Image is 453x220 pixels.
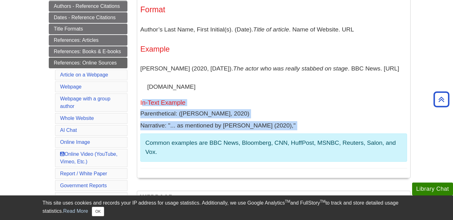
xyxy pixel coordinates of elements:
[140,121,407,130] p: Narrative: "... as mentioned by [PERSON_NAME] (2020),"
[49,1,127,12] a: Authors - Reference Citations
[49,12,127,23] a: Dates - Reference Citations
[63,208,88,214] a: Read More
[253,26,289,33] i: Title of article
[60,72,108,77] a: Article on a Webpage
[60,127,77,133] a: AI Chat
[412,183,453,195] button: Library Chat
[431,95,451,104] a: Back to Top
[140,45,407,53] h4: Example
[60,151,117,164] a: Online Video (YouTube, Vimeo, Etc.)
[140,5,407,14] h3: Format
[49,46,127,57] a: References: Books & E-books
[137,191,410,208] h2: Webpage
[49,35,127,46] a: References: Articles
[140,99,407,106] h5: In-Text Example
[140,59,407,96] p: [PERSON_NAME] (2020, [DATE]). . BBC News. [URL][DOMAIN_NAME]
[42,199,411,216] div: This site uses cookies and records your IP address for usage statistics. Additionally, we use Goo...
[49,58,127,68] a: References: Online Sources
[60,171,107,176] a: Report / White Paper
[140,20,407,39] p: Author’s Last Name, First Initial(s). (Date). . Name of Website. URL
[233,65,348,72] i: The actor who was really stabbed on stage
[285,199,290,204] sup: TM
[60,183,107,188] a: Government Reports
[60,96,110,109] a: Webpage with a group author
[60,116,94,121] a: Whole Website
[92,207,104,216] button: Close
[320,199,325,204] sup: TM
[145,138,402,157] p: Common examples are BBC News, Bloomberg, CNN, HuffPost, MSNBC, Reuters, Salon, and Vox.
[49,24,127,34] a: Title Formats
[140,109,407,118] p: Parenthetical: ([PERSON_NAME], 2020)
[60,84,81,89] a: Webpage
[60,139,90,145] a: Online Image
[60,195,99,215] a: Online Dictionary, Thesaurus, or Encyclopedia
